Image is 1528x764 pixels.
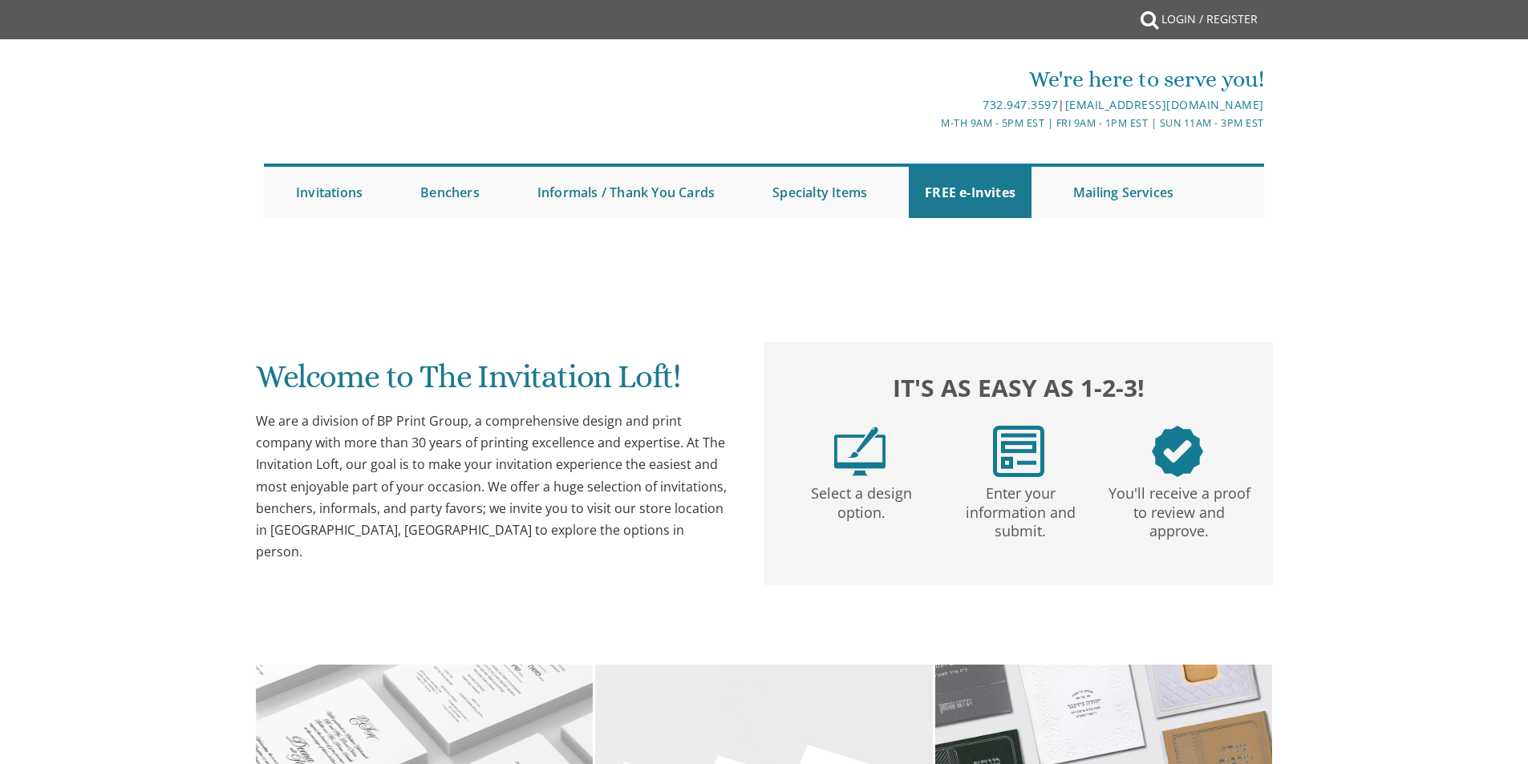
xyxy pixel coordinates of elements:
[256,359,732,406] h1: Welcome to The Invitation Loft!
[256,410,732,563] div: We are a division of BP Print Group, a comprehensive design and print company with more than 30 y...
[598,95,1264,115] div: |
[785,477,938,523] p: Select a design option.
[983,97,1058,112] a: 732.947.3597
[993,426,1044,477] img: step2.png
[780,370,1257,406] h2: It's as easy as 1-2-3!
[598,63,1264,95] div: We're here to serve you!
[280,167,379,218] a: Invitations
[1065,97,1264,112] a: [EMAIL_ADDRESS][DOMAIN_NAME]
[1152,426,1203,477] img: step3.png
[598,115,1264,131] div: M-Th 9am - 5pm EST | Fri 9am - 1pm EST | Sun 11am - 3pm EST
[834,426,886,477] img: step1.png
[521,167,731,218] a: Informals / Thank You Cards
[1057,167,1190,218] a: Mailing Services
[404,167,496,218] a: Benchers
[1103,477,1255,541] p: You'll receive a proof to review and approve.
[909,167,1032,218] a: FREE e-Invites
[944,477,1096,541] p: Enter your information and submit.
[756,167,883,218] a: Specialty Items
